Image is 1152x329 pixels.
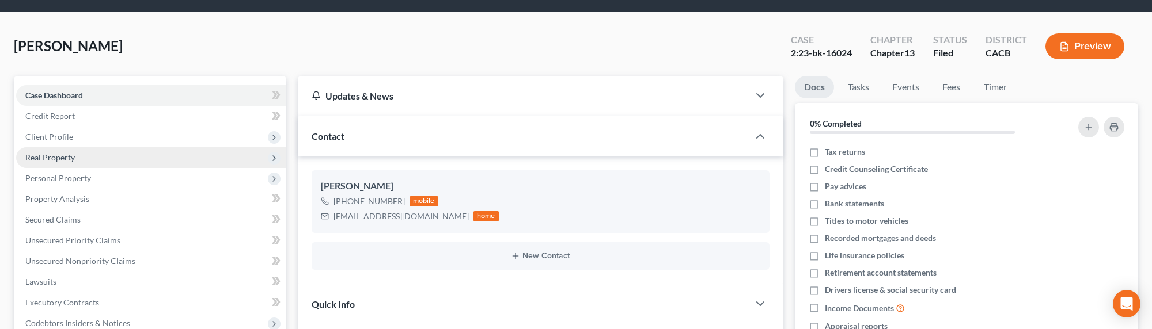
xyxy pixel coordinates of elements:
[16,230,286,251] a: Unsecured Priority Claims
[825,232,936,244] span: Recorded mortgages and deeds
[25,256,135,266] span: Unsecured Nonpriority Claims
[986,47,1027,60] div: CACB
[16,251,286,271] a: Unsecured Nonpriority Claims
[825,250,904,261] span: Life insurance policies
[975,76,1016,98] a: Timer
[810,118,862,128] strong: 0% Completed
[825,181,866,192] span: Pay advices
[986,33,1027,47] div: District
[312,299,355,309] span: Quick Info
[25,235,120,245] span: Unsecured Priority Claims
[825,284,956,296] span: Drivers license & social security card
[795,76,834,98] a: Docs
[825,215,908,227] span: Titles to motor vehicles
[25,194,89,204] span: Property Analysis
[825,163,928,175] span: Credit Counseling Certificate
[25,215,81,224] span: Secured Claims
[25,152,75,162] span: Real Property
[25,90,83,100] span: Case Dashboard
[25,173,91,183] span: Personal Property
[870,47,915,60] div: Chapter
[791,47,852,60] div: 2:23-bk-16024
[933,76,970,98] a: Fees
[334,211,469,222] div: [EMAIL_ADDRESS][DOMAIN_NAME]
[883,76,929,98] a: Events
[25,132,73,141] span: Client Profile
[321,251,760,261] button: New Contact
[16,271,286,292] a: Lawsuits
[25,277,56,286] span: Lawsuits
[16,85,286,106] a: Case Dashboard
[791,33,852,47] div: Case
[839,76,878,98] a: Tasks
[25,111,75,121] span: Credit Report
[904,47,915,58] span: 13
[16,209,286,230] a: Secured Claims
[16,189,286,209] a: Property Analysis
[334,196,405,207] div: [PHONE_NUMBER]
[16,292,286,313] a: Executory Contracts
[312,90,735,102] div: Updates & News
[825,303,894,314] span: Income Documents
[825,198,884,209] span: Bank statements
[16,106,286,127] a: Credit Report
[933,47,967,60] div: Filed
[321,179,760,193] div: [PERSON_NAME]
[473,211,499,221] div: home
[825,267,937,278] span: Retirement account statements
[25,318,130,328] span: Codebtors Insiders & Notices
[1113,290,1140,317] div: Open Intercom Messenger
[1045,33,1124,59] button: Preview
[312,131,344,141] span: Contact
[870,33,915,47] div: Chapter
[825,146,865,158] span: Tax returns
[25,297,99,307] span: Executory Contracts
[933,33,967,47] div: Status
[410,196,438,206] div: mobile
[14,37,123,54] span: [PERSON_NAME]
